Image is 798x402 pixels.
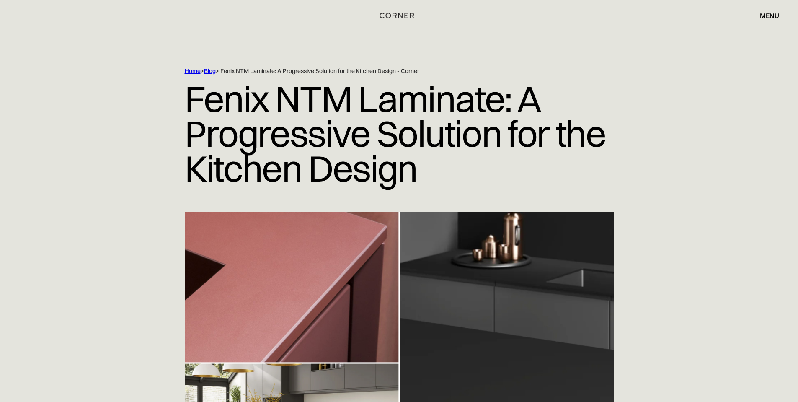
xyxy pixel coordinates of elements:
div: > > Fenix NTM Laminate: A Progressive Solution for the Kitchen Design - Corner [185,67,578,75]
a: home [369,10,429,21]
h1: Fenix NTM Laminate: A Progressive Solution for the Kitchen Design [185,75,614,192]
a: Home [185,67,201,75]
div: menu [760,12,779,19]
a: Blog [204,67,216,75]
div: menu [752,8,779,23]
